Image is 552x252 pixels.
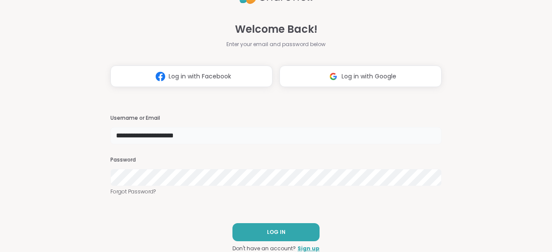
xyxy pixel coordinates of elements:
h3: Password [110,156,442,164]
span: Log in with Google [342,72,396,81]
span: LOG IN [267,228,285,236]
span: Log in with Facebook [169,72,231,81]
button: Log in with Facebook [110,65,273,87]
button: LOG IN [232,223,320,241]
img: ShareWell Logomark [325,68,342,84]
a: Forgot Password? [110,188,442,196]
img: ShareWell Logomark [152,68,169,84]
span: Welcome Back! [235,22,317,37]
h3: Username or Email [110,115,442,122]
button: Log in with Google [279,65,442,87]
span: Enter your email and password below [226,40,326,48]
